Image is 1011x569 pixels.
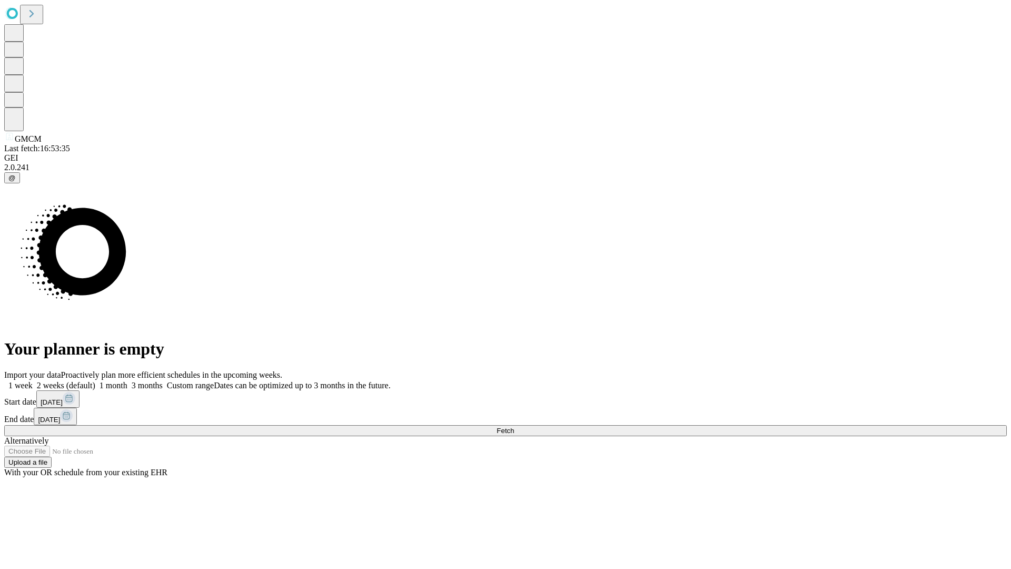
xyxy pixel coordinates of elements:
[61,370,282,379] span: Proactively plan more efficient schedules in the upcoming weeks.
[4,390,1007,408] div: Start date
[4,468,167,477] span: With your OR schedule from your existing EHR
[4,144,70,153] span: Last fetch: 16:53:35
[4,408,1007,425] div: End date
[4,339,1007,359] h1: Your planner is empty
[167,381,214,390] span: Custom range
[4,457,52,468] button: Upload a file
[497,427,514,435] span: Fetch
[4,370,61,379] span: Import your data
[36,390,80,408] button: [DATE]
[4,153,1007,163] div: GEI
[4,425,1007,436] button: Fetch
[132,381,163,390] span: 3 months
[100,381,127,390] span: 1 month
[8,381,33,390] span: 1 week
[37,381,95,390] span: 2 weeks (default)
[34,408,77,425] button: [DATE]
[4,172,20,183] button: @
[38,416,60,424] span: [DATE]
[214,381,390,390] span: Dates can be optimized up to 3 months in the future.
[4,163,1007,172] div: 2.0.241
[15,134,42,143] span: GMCM
[8,174,16,182] span: @
[41,398,63,406] span: [DATE]
[4,436,48,445] span: Alternatively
